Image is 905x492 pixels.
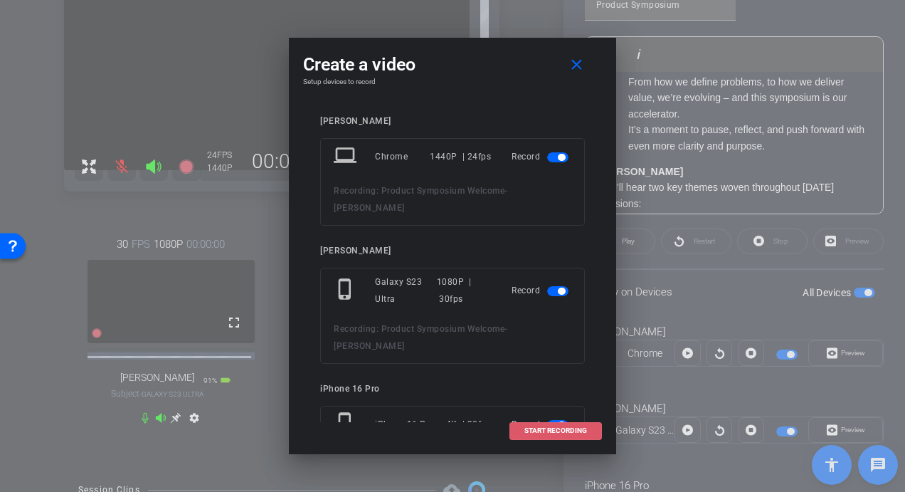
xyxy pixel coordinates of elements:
[504,324,508,334] span: -
[303,52,602,78] div: Create a video
[512,273,571,308] div: Record
[334,341,405,351] span: [PERSON_NAME]
[320,246,585,256] div: [PERSON_NAME]
[334,144,359,169] mat-icon: laptop
[504,186,508,196] span: -
[512,412,571,437] div: Record
[430,144,491,169] div: 1440P | 24fps
[512,144,571,169] div: Record
[437,273,491,308] div: 1080P | 30fps
[320,384,585,394] div: iPhone 16 Pro
[375,144,430,169] div: Chrome
[334,324,504,334] span: Recording: Product Symposium Welcome
[334,278,359,303] mat-icon: phone_iphone
[320,116,585,127] div: [PERSON_NAME]
[334,412,359,437] mat-icon: phone_iphone
[375,412,446,437] div: iPhone 16 Pro
[334,203,405,213] span: [PERSON_NAME]
[524,427,587,434] span: START RECORDING
[568,56,586,74] mat-icon: close
[375,273,437,308] div: Galaxy S23 Ultra
[446,412,492,437] div: 4K | 30fps
[334,186,504,196] span: Recording: Product Symposium Welcome
[303,78,602,86] h4: Setup devices to record
[509,422,602,440] button: START RECORDING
